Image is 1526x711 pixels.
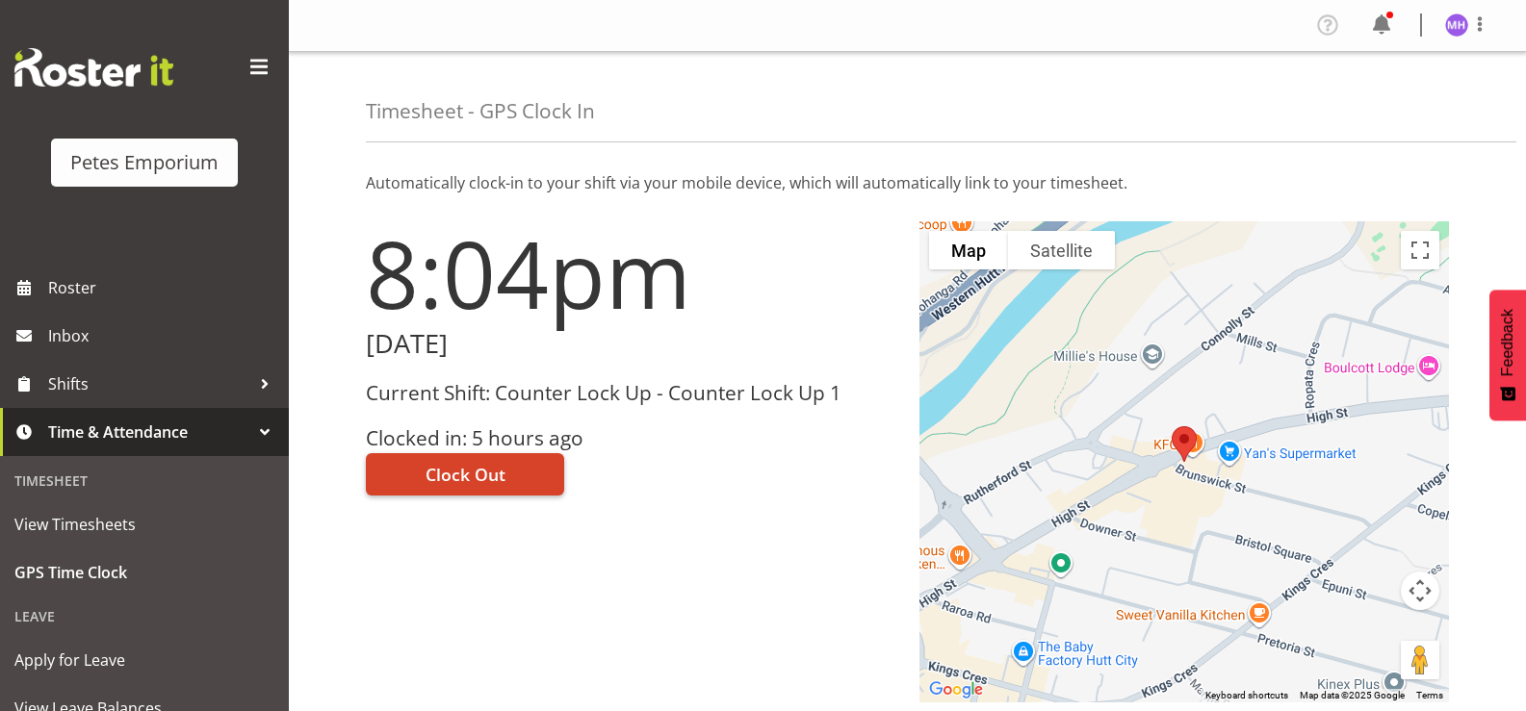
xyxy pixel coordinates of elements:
[366,427,896,449] h3: Clocked in: 5 hours ago
[14,558,274,587] span: GPS Time Clock
[1445,13,1468,37] img: mackenzie-halford4471.jpg
[924,677,988,702] img: Google
[48,273,279,302] span: Roster
[1489,290,1526,420] button: Feedback - Show survey
[14,48,173,87] img: Rosterit website logo
[366,221,896,325] h1: 8:04pm
[426,462,505,487] span: Clock Out
[5,548,284,597] a: GPS Time Clock
[929,231,1008,269] button: Show street map
[70,148,219,177] div: Petes Emporium
[1416,690,1443,700] a: Terms (opens in new tab)
[48,418,250,446] span: Time & Attendance
[5,636,284,684] a: Apply for Leave
[1401,641,1439,679] button: Drag Pegman onto the map to open Street View
[366,453,564,495] button: Clock Out
[1300,690,1405,700] span: Map data ©2025 Google
[1401,231,1439,269] button: Toggle fullscreen view
[48,369,250,398] span: Shifts
[366,171,1449,194] p: Automatically clock-in to your shift via your mobile device, which will automatically link to you...
[366,329,896,359] h2: [DATE]
[5,500,284,548] a: View Timesheets
[1008,231,1115,269] button: Show satellite imagery
[14,510,274,539] span: View Timesheets
[1499,309,1516,376] span: Feedback
[924,677,988,702] a: Open this area in Google Maps (opens a new window)
[366,382,896,404] h3: Current Shift: Counter Lock Up - Counter Lock Up 1
[5,597,284,636] div: Leave
[1401,571,1439,610] button: Map camera controls
[14,646,274,674] span: Apply for Leave
[366,100,595,122] h4: Timesheet - GPS Clock In
[1205,689,1288,702] button: Keyboard shortcuts
[5,461,284,500] div: Timesheet
[48,321,279,350] span: Inbox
